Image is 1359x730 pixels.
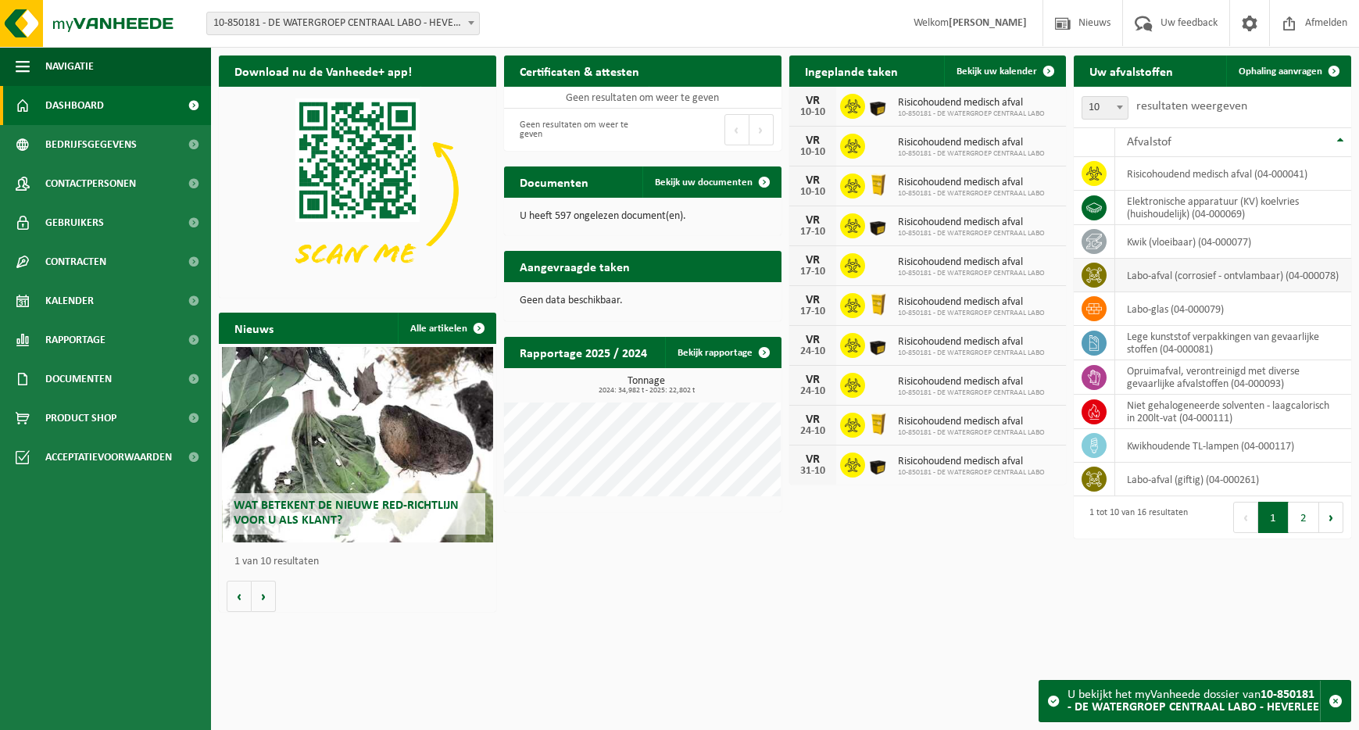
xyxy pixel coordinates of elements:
[797,346,828,357] div: 24-10
[45,203,104,242] span: Gebruikers
[1136,100,1247,113] label: resultaten weergeven
[749,114,774,145] button: Next
[45,360,112,399] span: Documenten
[724,114,749,145] button: Previous
[45,86,104,125] span: Dashboard
[797,374,828,386] div: VR
[1289,502,1319,533] button: 2
[512,376,781,395] h3: Tonnage
[944,55,1064,87] a: Bekijk uw kalender
[655,177,753,188] span: Bekijk uw documenten
[234,499,459,527] span: Wat betekent de nieuwe RED-richtlijn voor u als klant?
[1115,463,1351,496] td: labo-afval (giftig) (04-000261)
[1258,502,1289,533] button: 1
[898,376,1045,388] span: Risicohoudend medisch afval
[898,309,1045,318] span: 10-850181 - DE WATERGROEP CENTRAAL LABO
[797,294,828,306] div: VR
[1082,96,1128,120] span: 10
[642,166,780,198] a: Bekijk uw documenten
[865,211,892,238] img: LP-SB-00030-HPE-51
[219,55,427,86] h2: Download nu de Vanheede+ app!
[665,337,780,368] a: Bekijk rapportage
[789,55,914,86] h2: Ingeplande taken
[1233,502,1258,533] button: Previous
[898,428,1045,438] span: 10-850181 - DE WATERGROEP CENTRAAL LABO
[520,295,766,306] p: Geen data beschikbaar.
[797,466,828,477] div: 31-10
[797,426,828,437] div: 24-10
[222,347,494,542] a: Wat betekent de nieuwe RED-richtlijn voor u als klant?
[1082,97,1128,119] span: 10
[1068,689,1319,714] strong: 10-850181 - DE WATERGROEP CENTRAAL LABO - HEVERLEE
[234,556,488,567] p: 1 van 10 resultaten
[898,416,1045,428] span: Risicohoudend medisch afval
[219,87,496,295] img: Download de VHEPlus App
[1115,360,1351,395] td: opruimafval, verontreinigd met diverse gevaarlijke afvalstoffen (04-000093)
[898,97,1045,109] span: Risicohoudend medisch afval
[898,388,1045,398] span: 10-850181 - DE WATERGROEP CENTRAAL LABO
[898,456,1045,468] span: Risicohoudend medisch afval
[865,331,892,357] img: LP-SB-00030-HPE-51
[45,125,137,164] span: Bedrijfsgegevens
[865,450,892,477] img: LP-SB-00030-HPE-51
[797,107,828,118] div: 10-10
[898,349,1045,358] span: 10-850181 - DE WATERGROEP CENTRAAL LABO
[206,12,480,35] span: 10-850181 - DE WATERGROEP CENTRAAL LABO - HEVERLEE
[797,453,828,466] div: VR
[797,187,828,198] div: 10-10
[45,399,116,438] span: Product Shop
[865,91,892,118] img: LP-SB-00030-HPE-51
[45,281,94,320] span: Kalender
[1115,259,1351,292] td: labo-afval (corrosief - ontvlambaar) (04-000078)
[512,387,781,395] span: 2024: 34,982 t - 2025: 22,802 t
[219,313,289,343] h2: Nieuws
[1115,191,1351,225] td: elektronische apparatuur (KV) koelvries (huishoudelijk) (04-000069)
[898,468,1045,478] span: 10-850181 - DE WATERGROEP CENTRAAL LABO
[1127,136,1171,149] span: Afvalstof
[504,166,604,197] h2: Documenten
[512,113,635,147] div: Geen resultaten om weer te geven
[1115,429,1351,463] td: kwikhoudende TL-lampen (04-000117)
[898,109,1045,119] span: 10-850181 - DE WATERGROEP CENTRAAL LABO
[898,189,1045,199] span: 10-850181 - DE WATERGROEP CENTRAAL LABO
[797,214,828,227] div: VR
[504,87,781,109] td: Geen resultaten om weer te geven
[797,334,828,346] div: VR
[797,306,828,317] div: 17-10
[949,17,1027,29] strong: [PERSON_NAME]
[1226,55,1350,87] a: Ophaling aanvragen
[1115,225,1351,259] td: kwik (vloeibaar) (04-000077)
[898,256,1045,269] span: Risicohoudend medisch afval
[1115,157,1351,191] td: risicohoudend medisch afval (04-000041)
[1239,66,1322,77] span: Ophaling aanvragen
[898,149,1045,159] span: 10-850181 - DE WATERGROEP CENTRAAL LABO
[865,171,892,198] img: LP-SB-00060-HPE-C6
[1115,326,1351,360] td: lege kunststof verpakkingen van gevaarlijke stoffen (04-000081)
[1115,395,1351,429] td: niet gehalogeneerde solventen - laagcalorisch in 200lt-vat (04-000111)
[797,254,828,267] div: VR
[504,251,646,281] h2: Aangevraagde taken
[45,320,106,360] span: Rapportage
[797,413,828,426] div: VR
[504,337,663,367] h2: Rapportage 2025 / 2024
[797,227,828,238] div: 17-10
[45,242,106,281] span: Contracten
[898,177,1045,189] span: Risicohoudend medisch afval
[898,296,1045,309] span: Risicohoudend medisch afval
[45,438,172,477] span: Acceptatievoorwaarden
[252,581,276,612] button: Volgende
[797,386,828,397] div: 24-10
[504,55,655,86] h2: Certificaten & attesten
[797,95,828,107] div: VR
[898,336,1045,349] span: Risicohoudend medisch afval
[1115,292,1351,326] td: labo-glas (04-000079)
[520,211,766,222] p: U heeft 597 ongelezen document(en).
[898,229,1045,238] span: 10-850181 - DE WATERGROEP CENTRAAL LABO
[1068,681,1320,721] div: U bekijkt het myVanheede dossier van
[898,137,1045,149] span: Risicohoudend medisch afval
[45,164,136,203] span: Contactpersonen
[865,291,892,317] img: LP-SB-00060-HPE-C6
[1319,502,1343,533] button: Next
[207,13,479,34] span: 10-850181 - DE WATERGROEP CENTRAAL LABO - HEVERLEE
[45,47,94,86] span: Navigatie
